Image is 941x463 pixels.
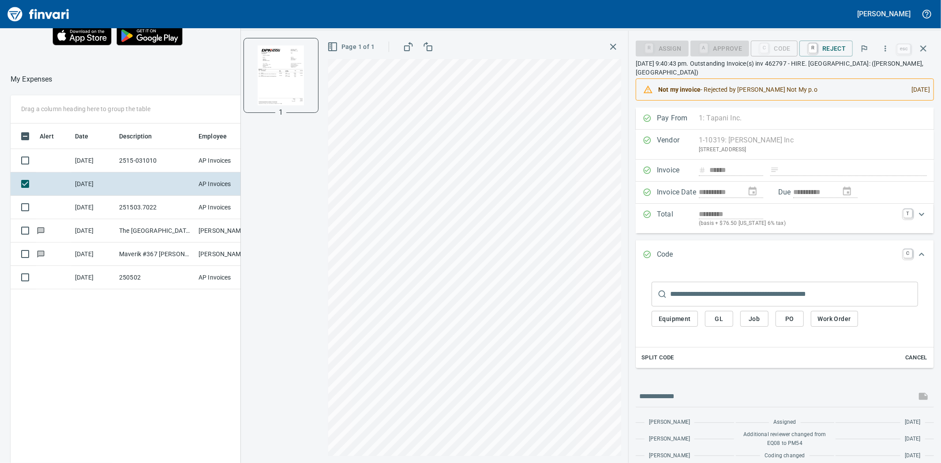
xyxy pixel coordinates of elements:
[195,172,261,196] td: AP Invoices
[765,452,805,460] span: Coding changed
[636,59,934,77] p: [DATE] 9:40:43 pm. Outstanding Invoice(s) inv 462797 - HIRE. [GEOGRAPHIC_DATA]: ([PERSON_NAME], [...
[116,243,195,266] td: Maverik #367 [PERSON_NAME] ID
[657,249,699,261] p: Code
[649,435,690,444] span: [PERSON_NAME]
[699,219,898,228] p: (basis + $76.50 [US_STATE] 6% tax)
[652,311,698,327] button: Equipment
[279,107,283,118] p: 1
[329,41,375,52] span: Page 1 of 1
[636,204,934,233] div: Expand
[658,86,701,93] strong: Not my invoice
[21,105,150,113] p: Drag a column heading here to group the table
[71,243,116,266] td: [DATE]
[11,74,52,85] p: My Expenses
[195,266,261,289] td: AP Invoices
[36,251,45,257] span: Has messages
[705,311,733,327] button: GL
[116,266,195,289] td: 250502
[902,351,930,365] button: Cancel
[904,353,928,363] span: Cancel
[119,131,164,142] span: Description
[636,44,688,52] div: Assign
[712,314,726,325] span: GL
[71,196,116,219] td: [DATE]
[659,314,691,325] span: Equipment
[5,4,71,25] img: Finvari
[806,41,846,56] span: Reject
[71,266,116,289] td: [DATE]
[657,209,699,228] p: Total
[641,353,674,363] span: Split Code
[799,41,853,56] button: RReject
[809,43,817,53] a: R
[116,149,195,172] td: 2515-031010
[71,149,116,172] td: [DATE]
[897,44,911,54] a: esc
[649,452,690,460] span: [PERSON_NAME]
[199,131,227,142] span: Employee
[52,26,112,45] img: Download on the App Store
[119,131,152,142] span: Description
[636,269,934,368] div: Expand
[649,418,690,427] span: [PERSON_NAME]
[751,44,798,52] div: Code
[818,314,851,325] span: Work Order
[876,39,895,58] button: More
[783,314,797,325] span: PO
[905,435,921,444] span: [DATE]
[40,131,54,142] span: Alert
[904,249,912,258] a: C
[40,131,65,142] span: Alert
[116,196,195,219] td: 251503.7022
[773,418,796,427] span: Assigned
[251,45,311,105] img: Page 1
[112,21,187,50] img: Get it on Google Play
[75,131,89,142] span: Date
[326,39,378,55] button: Page 1 of 1
[858,9,911,19] h5: [PERSON_NAME]
[740,430,830,448] span: Additional reviewer changed from EQ08 to PM54
[811,311,858,327] button: Work Order
[913,386,934,407] span: This records your message into the invoice and notifies anyone mentioned
[905,418,921,427] span: [DATE]
[199,131,238,142] span: Employee
[904,82,930,97] div: [DATE]
[75,131,100,142] span: Date
[195,243,261,266] td: [PERSON_NAME]
[195,219,261,243] td: [PERSON_NAME]
[658,82,904,97] div: - Rejected by [PERSON_NAME] Not My p.o
[740,311,769,327] button: Job
[776,311,804,327] button: PO
[639,351,676,365] button: Split Code
[116,219,195,243] td: The [GEOGRAPHIC_DATA] OR
[855,39,874,58] button: Flag
[71,172,116,196] td: [DATE]
[747,314,761,325] span: Job
[905,452,921,460] span: [DATE]
[71,219,116,243] td: [DATE]
[904,209,912,218] a: T
[895,38,934,59] span: Close invoice
[690,44,750,52] div: Coding Required
[195,149,261,172] td: AP Invoices
[195,196,261,219] td: AP Invoices
[636,240,934,269] div: Expand
[36,228,45,233] span: Has messages
[855,7,913,21] button: [PERSON_NAME]
[11,74,52,85] nav: breadcrumb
